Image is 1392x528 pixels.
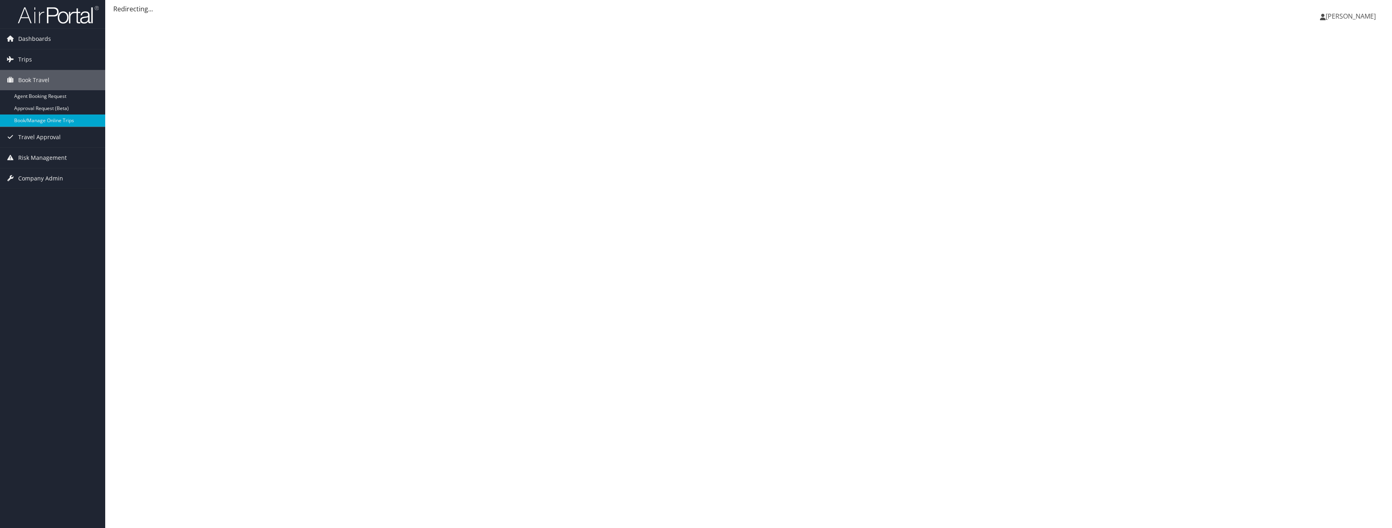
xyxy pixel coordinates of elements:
[18,127,61,147] span: Travel Approval
[1320,4,1384,28] a: [PERSON_NAME]
[18,29,51,49] span: Dashboards
[1326,12,1376,21] span: [PERSON_NAME]
[18,70,49,90] span: Book Travel
[18,168,63,189] span: Company Admin
[18,49,32,70] span: Trips
[18,148,67,168] span: Risk Management
[18,5,99,24] img: airportal-logo.png
[113,4,1384,14] div: Redirecting...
